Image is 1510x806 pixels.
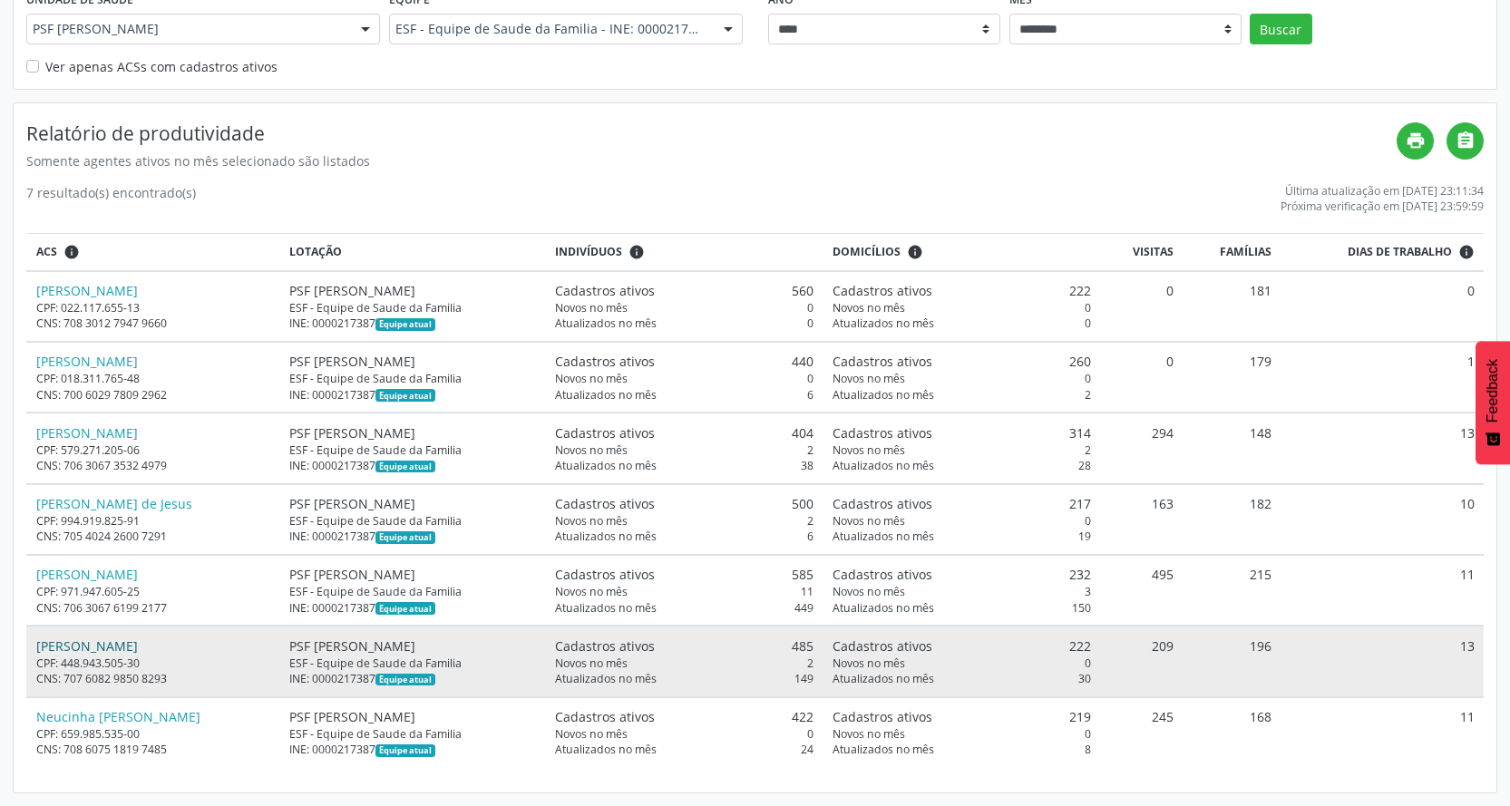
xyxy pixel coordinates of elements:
[26,183,196,214] div: 7 resultado(s) encontrado(s)
[36,584,271,599] div: CPF: 971.947.605-25
[289,494,535,513] div: PSF [PERSON_NAME]
[36,529,271,544] div: CNS: 705 4024 2600 7291
[1100,413,1183,483] td: 294
[833,565,932,584] span: Cadastros ativos
[289,300,535,316] div: ESF - Equipe de Saude da Familia
[833,742,1091,757] div: 8
[555,458,657,473] span: Atualizados no mês
[833,352,932,371] span: Cadastros ativos
[36,742,271,757] div: CNS: 708 6075 1819 7485
[555,529,813,544] div: 6
[555,707,813,726] div: 422
[833,352,1091,371] div: 260
[833,371,1091,386] div: 0
[1184,555,1281,626] td: 215
[833,281,1091,300] div: 222
[1100,271,1183,342] td: 0
[833,707,1091,726] div: 219
[1184,697,1281,767] td: 168
[1100,342,1183,413] td: 0
[555,442,628,458] span: Novos no mês
[36,671,271,686] div: CNS: 707 6082 9850 8293
[555,584,813,599] div: 11
[555,387,657,403] span: Atualizados no mês
[36,513,271,529] div: CPF: 994.919.825-91
[289,655,535,671] div: ESF - Equipe de Saude da Familia
[555,584,628,599] span: Novos no mês
[45,57,278,76] label: Ver apenas ACSs com cadastros ativos
[833,458,934,473] span: Atualizados no mês
[555,655,813,671] div: 2
[555,671,657,686] span: Atualizados no mês
[833,371,905,386] span: Novos no mês
[833,726,905,742] span: Novos no mês
[833,707,932,726] span: Cadastros ativos
[833,300,905,316] span: Novos no mês
[555,707,655,726] span: Cadastros ativos
[555,600,657,616] span: Atualizados no mês
[289,707,535,726] div: PSF [PERSON_NAME]
[555,636,655,655] span: Cadastros ativos
[36,244,57,260] span: ACS
[555,636,813,655] div: 485
[1281,697,1484,767] td: 11
[1281,199,1484,214] div: Próxima verificação em [DATE] 23:59:59
[1281,342,1484,413] td: 1
[36,353,138,370] a: [PERSON_NAME]
[289,352,535,371] div: PSF [PERSON_NAME]
[1184,626,1281,696] td: 196
[555,352,813,371] div: 440
[833,316,934,331] span: Atualizados no mês
[36,282,138,299] a: [PERSON_NAME]
[36,600,271,616] div: CNS: 706 3067 6199 2177
[1476,341,1510,464] button: Feedback - Mostrar pesquisa
[833,584,1091,599] div: 3
[289,513,535,529] div: ESF - Equipe de Saude da Familia
[555,726,813,742] div: 0
[1281,183,1484,199] div: Última atualização em [DATE] 23:11:34
[555,352,655,371] span: Cadastros ativos
[833,565,1091,584] div: 232
[1447,122,1484,160] a: 
[833,636,1091,655] div: 222
[833,726,1091,742] div: 0
[833,423,1091,442] div: 314
[289,423,535,442] div: PSF [PERSON_NAME]
[833,529,1091,544] div: 19
[555,442,813,458] div: 2
[1281,413,1484,483] td: 13
[555,458,813,473] div: 38
[555,281,813,300] div: 560
[375,531,434,544] span: Esta é a equipe atual deste Agente
[1281,626,1484,696] td: 13
[289,636,535,655] div: PSF [PERSON_NAME]
[1100,555,1183,626] td: 495
[555,600,813,616] div: 449
[555,281,655,300] span: Cadastros ativos
[36,708,200,725] a: Neucinha [PERSON_NAME]
[628,244,645,260] i: <div class="text-left"> <div> <strong>Cadastros ativos:</strong> Cadastros que estão vinculados a...
[289,565,535,584] div: PSF [PERSON_NAME]
[1458,244,1475,260] i: Dias em que o(a) ACS fez pelo menos uma visita, ou ficha de cadastro individual ou cadastro domic...
[1485,359,1501,422] span: Feedback
[1100,697,1183,767] td: 245
[1184,484,1281,555] td: 182
[555,316,657,331] span: Atualizados no mês
[833,513,1091,529] div: 0
[36,458,271,473] div: CNS: 706 3067 3532 4979
[555,300,628,316] span: Novos no mês
[833,442,905,458] span: Novos no mês
[833,387,1091,403] div: 2
[555,300,813,316] div: 0
[375,744,434,757] span: Esta é a equipe atual deste Agente
[33,20,343,38] span: PSF [PERSON_NAME]
[833,655,905,671] span: Novos no mês
[289,529,535,544] div: INE: 0000217387
[1100,484,1183,555] td: 163
[1184,271,1281,342] td: 181
[907,244,923,260] i: <div class="text-left"> <div> <strong>Cadastros ativos:</strong> Cadastros que estão vinculados a...
[36,387,271,403] div: CNS: 700 6029 7809 2962
[36,442,271,458] div: CPF: 579.271.205-06
[555,565,813,584] div: 585
[1100,626,1183,696] td: 209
